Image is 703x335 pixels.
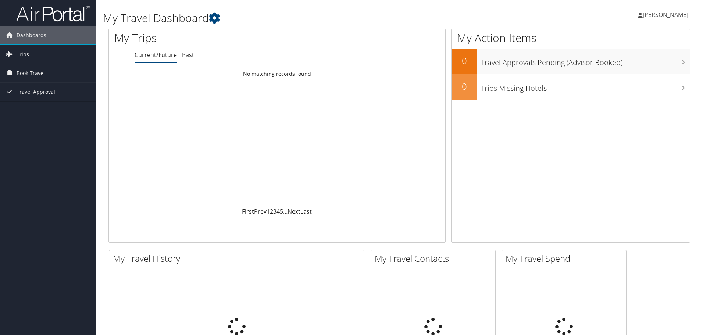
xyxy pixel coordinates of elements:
span: Travel Approval [17,83,55,101]
span: Trips [17,45,29,64]
img: airportal-logo.png [16,5,90,22]
a: 2 [270,207,273,215]
a: 3 [273,207,276,215]
a: 4 [276,207,280,215]
a: Next [288,207,300,215]
td: No matching records found [109,67,445,81]
a: Prev [254,207,267,215]
h2: My Travel Contacts [375,252,495,265]
a: 0Trips Missing Hotels [452,74,690,100]
h1: My Trips [114,30,300,46]
a: 1 [267,207,270,215]
a: Last [300,207,312,215]
h3: Trips Missing Hotels [481,79,690,93]
span: … [283,207,288,215]
a: First [242,207,254,215]
a: Past [182,51,194,59]
h2: My Travel Spend [506,252,626,265]
h2: 0 [452,80,477,93]
a: 5 [280,207,283,215]
h2: 0 [452,54,477,67]
span: Dashboards [17,26,46,44]
h1: My Travel Dashboard [103,10,498,26]
span: [PERSON_NAME] [643,11,688,19]
a: [PERSON_NAME] [638,4,696,26]
a: 0Travel Approvals Pending (Advisor Booked) [452,49,690,74]
h2: My Travel History [113,252,364,265]
h3: Travel Approvals Pending (Advisor Booked) [481,54,690,68]
h1: My Action Items [452,30,690,46]
span: Book Travel [17,64,45,82]
a: Current/Future [135,51,177,59]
